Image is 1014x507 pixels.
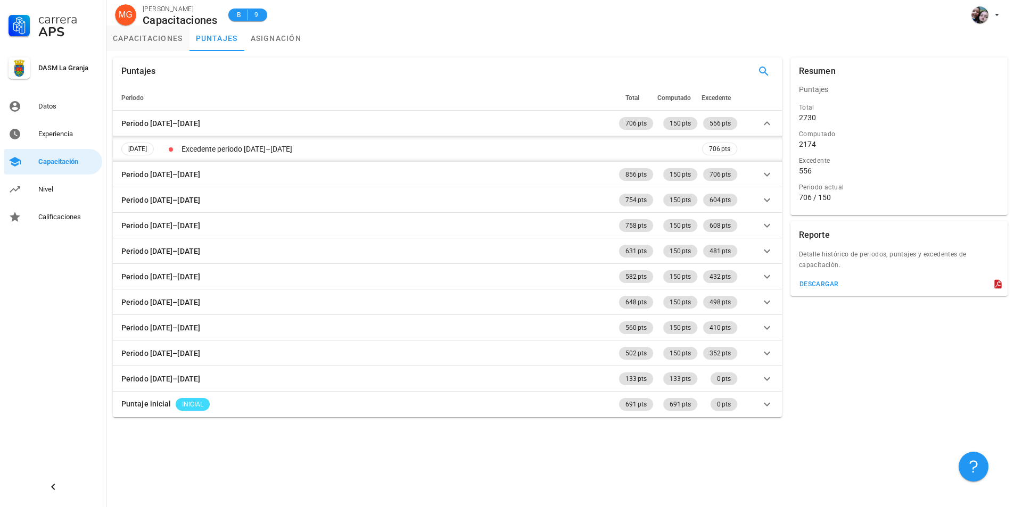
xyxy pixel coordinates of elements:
[799,221,830,249] div: Reporte
[121,118,200,129] div: Periodo [DATE]–[DATE]
[702,94,731,102] span: Excedente
[670,168,691,181] span: 150 pts
[710,296,731,309] span: 498 pts
[38,157,98,166] div: Capacitación
[121,245,200,257] div: Periodo [DATE]–[DATE]
[121,296,200,308] div: Periodo [DATE]–[DATE]
[699,85,739,111] th: Excedente
[717,398,731,411] span: 0 pts
[121,347,200,359] div: Periodo [DATE]–[DATE]
[121,169,200,180] div: Periodo [DATE]–[DATE]
[121,194,200,206] div: Periodo [DATE]–[DATE]
[625,296,647,309] span: 648 pts
[121,57,155,85] div: Puntajes
[710,194,731,206] span: 604 pts
[625,168,647,181] span: 856 pts
[799,155,999,166] div: Excedente
[670,117,691,130] span: 150 pts
[670,245,691,257] span: 150 pts
[710,168,731,181] span: 706 pts
[625,270,647,283] span: 582 pts
[128,143,147,155] span: [DATE]
[625,94,639,102] span: Total
[799,166,812,176] div: 556
[143,14,218,26] div: Capacitaciones
[625,347,647,360] span: 502 pts
[670,194,691,206] span: 150 pts
[182,398,203,411] span: INICIAL
[121,94,144,102] span: Periodo
[710,219,731,232] span: 608 pts
[4,149,102,174] a: Capacitación
[625,245,647,257] span: 631 pts
[670,296,691,309] span: 150 pts
[790,77,1008,102] div: Puntajes
[799,57,836,85] div: Resumen
[795,277,843,292] button: descargar
[38,13,98,26] div: Carrera
[799,139,816,149] div: 2174
[38,213,98,221] div: Calificaciones
[625,219,647,232] span: 758 pts
[670,270,691,283] span: 150 pts
[670,219,691,232] span: 150 pts
[799,193,999,202] div: 706 / 150
[38,130,98,138] div: Experiencia
[670,372,691,385] span: 133 pts
[38,26,98,38] div: APS
[252,10,261,20] span: 9
[709,143,730,155] span: 706 pts
[106,26,189,51] a: capacitaciones
[38,64,98,72] div: DASM La Granja
[710,270,731,283] span: 432 pts
[710,117,731,130] span: 556 pts
[38,102,98,111] div: Datos
[625,398,647,411] span: 691 pts
[121,373,200,385] div: Periodo [DATE]–[DATE]
[799,182,999,193] div: Periodo actual
[625,372,647,385] span: 133 pts
[670,347,691,360] span: 150 pts
[790,249,1008,277] div: Detalle histórico de periodos, puntajes y excedentes de capacitación.
[4,204,102,230] a: Calificaciones
[657,94,691,102] span: Computado
[4,177,102,202] a: Nivel
[710,347,731,360] span: 352 pts
[617,85,655,111] th: Total
[971,6,988,23] div: avatar
[799,113,816,122] div: 2730
[4,121,102,147] a: Experiencia
[799,102,999,113] div: Total
[799,129,999,139] div: Computado
[655,85,699,111] th: Computado
[4,94,102,119] a: Datos
[710,245,731,257] span: 481 pts
[38,185,98,194] div: Nivel
[179,136,700,162] td: Excedente periodo [DATE]–[DATE]
[121,398,171,410] div: Puntaje inicial
[717,372,731,385] span: 0 pts
[189,26,244,51] a: puntajes
[115,4,136,26] div: avatar
[625,194,647,206] span: 754 pts
[670,321,691,334] span: 150 pts
[121,220,200,231] div: Periodo [DATE]–[DATE]
[625,321,647,334] span: 560 pts
[625,117,647,130] span: 706 pts
[244,26,308,51] a: asignación
[710,321,731,334] span: 410 pts
[113,85,617,111] th: Periodo
[119,4,133,26] span: MG
[121,271,200,282] div: Periodo [DATE]–[DATE]
[670,398,691,411] span: 691 pts
[799,280,839,288] div: descargar
[121,322,200,334] div: Periodo [DATE]–[DATE]
[143,4,218,14] div: [PERSON_NAME]
[235,10,243,20] span: B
